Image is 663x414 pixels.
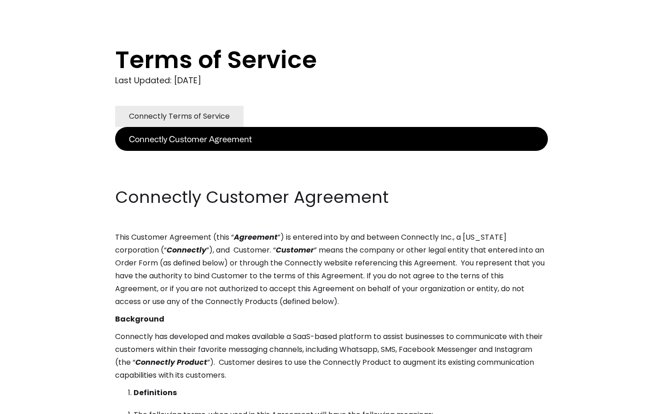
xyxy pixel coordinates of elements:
[276,245,314,255] em: Customer
[129,132,252,145] div: Connectly Customer Agreement
[115,314,164,324] strong: Background
[234,232,278,242] em: Agreement
[115,168,548,181] p: ‍
[115,330,548,382] p: Connectly has developed and makes available a SaaS-based platform to assist businesses to communi...
[134,387,177,398] strong: Definitions
[135,357,207,368] em: Connectly Product
[115,46,511,74] h1: Terms of Service
[115,186,548,209] h2: Connectly Customer Agreement
[129,110,230,123] div: Connectly Terms of Service
[115,151,548,164] p: ‍
[9,397,55,411] aside: Language selected: English
[115,74,548,87] div: Last Updated: [DATE]
[167,245,206,255] em: Connectly
[18,398,55,411] ul: Language list
[115,231,548,308] p: This Customer Agreement (this “ ”) is entered into by and between Connectly Inc., a [US_STATE] co...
